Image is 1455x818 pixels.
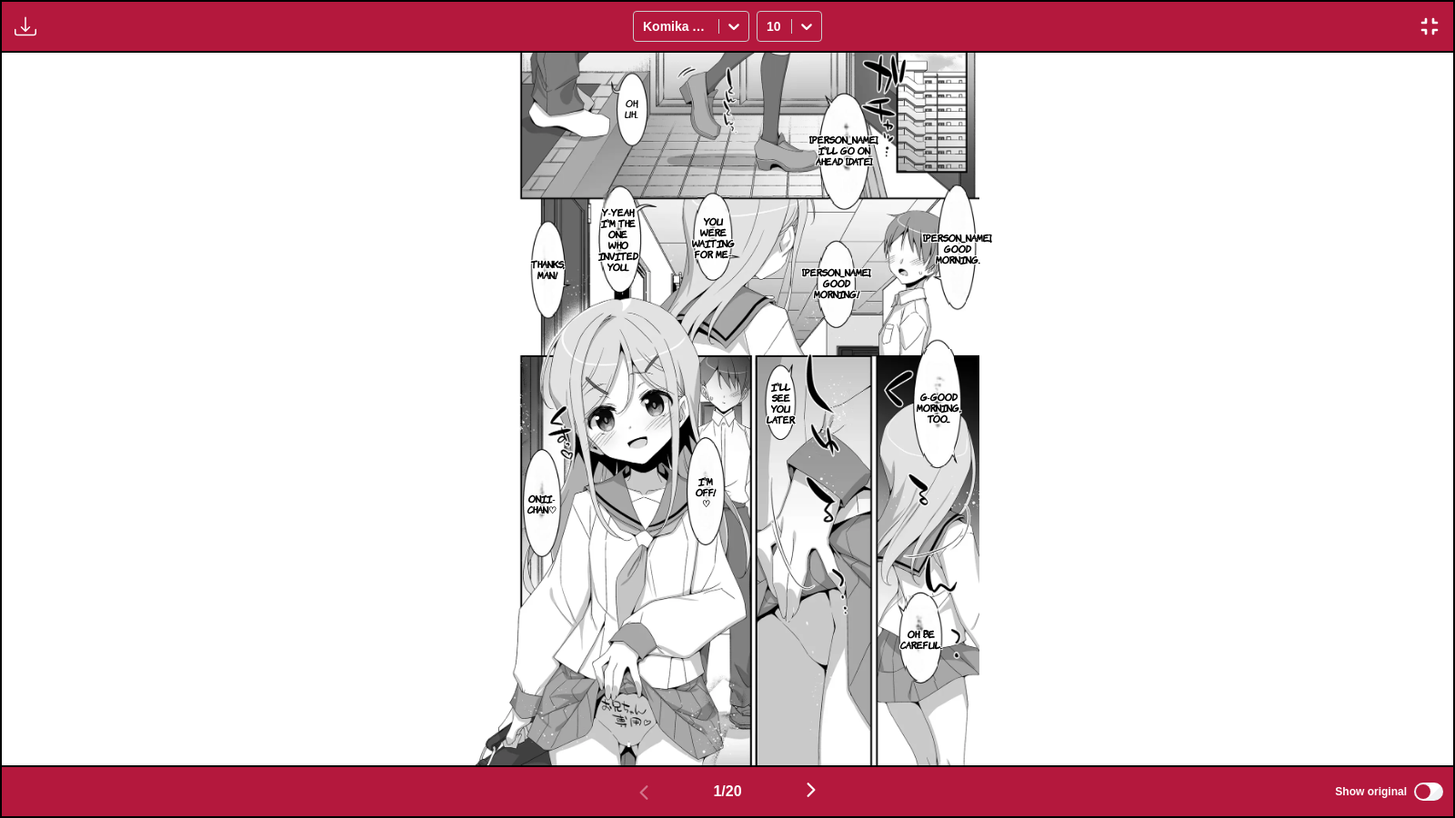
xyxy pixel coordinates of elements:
[621,94,642,123] p: Oh, uh...
[800,779,822,801] img: Next page
[897,624,946,653] p: Oh. Be careful.
[476,53,980,764] img: Manga Panel
[595,203,642,275] p: Y-Yeah, I'm the one who invited you...
[798,263,875,303] p: [PERSON_NAME], good morning!
[713,783,741,800] span: 1 / 20
[1335,785,1407,798] span: Show original
[692,472,719,512] p: I'm off! ♡
[806,130,882,170] p: [PERSON_NAME], I'll go on ahead [DATE].
[913,387,965,427] p: G-Good morning, too...
[1414,783,1443,801] input: Show original
[633,782,655,803] img: Previous page
[524,489,560,518] p: Onii-chan♡
[15,15,36,37] img: Download translated images
[919,228,996,268] p: [PERSON_NAME], good morning.
[763,377,799,428] p: I'll see you later.
[527,254,568,284] p: Thanks, man!
[688,212,738,263] p: You were waiting for me-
